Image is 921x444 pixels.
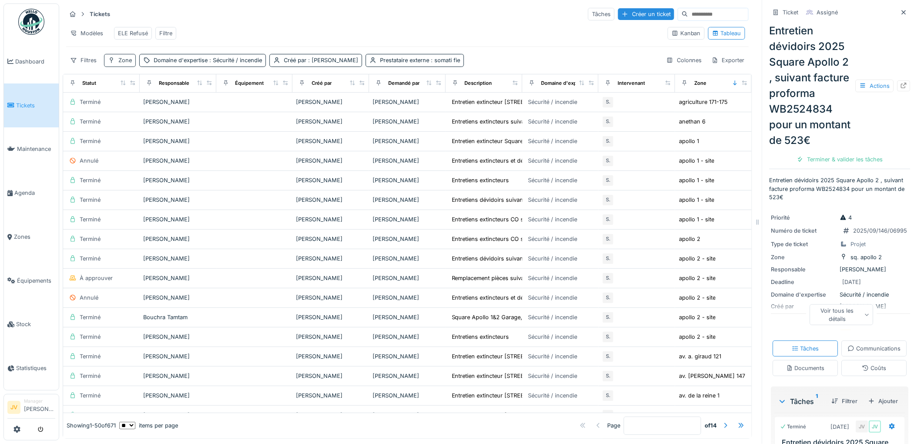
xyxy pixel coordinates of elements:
[528,254,578,263] div: Sécurité / incendie
[80,196,101,204] div: Terminé
[679,196,714,204] div: apollo 1 - site
[528,157,578,165] div: Sécurité / incendie
[373,235,442,243] div: [PERSON_NAME]
[851,253,882,261] div: sq. apollo 2
[143,294,213,302] div: [PERSON_NAME]
[373,274,442,282] div: [PERSON_NAME]
[528,215,578,224] div: Sécurité / incendie
[16,320,55,328] span: Stock
[792,344,820,353] div: Tâches
[143,117,213,126] div: [PERSON_NAME]
[296,196,366,204] div: [PERSON_NAME]
[312,80,332,87] div: Créé par
[771,278,837,286] div: Deadline
[452,391,565,400] div: Entretien extincteur [STREET_ADDRESS],...
[618,8,674,20] div: Créer un ticket
[159,29,172,37] div: Filtre
[787,364,825,372] div: Documents
[771,240,837,248] div: Type de ticket
[4,259,59,303] a: Équipements
[528,294,578,302] div: Sécurité / incendie
[296,274,366,282] div: [PERSON_NAME]
[770,176,911,201] p: Entretien dévidoirs 2025 Square Apollo 2 , suivant facture proforma WB2524834 pour un montant de ...
[143,176,213,184] div: [PERSON_NAME]
[452,294,542,302] div: Entretiens extincteurs et dévidoirs
[373,254,442,263] div: [PERSON_NAME]
[528,313,578,321] div: Sécurité / incendie
[296,372,366,380] div: [PERSON_NAME]
[235,80,264,87] div: Équipement
[810,304,874,325] div: Voir tous les détails
[679,372,745,380] div: av. [PERSON_NAME] 147
[80,137,101,145] div: Terminé
[296,411,366,419] div: [PERSON_NAME]
[296,235,366,243] div: [PERSON_NAME]
[602,409,614,421] div: S.
[80,313,101,321] div: Terminé
[528,196,578,204] div: Sécurité / incendie
[588,8,615,20] div: Tâches
[817,8,838,17] div: Assigné
[771,290,909,299] div: Sécurité / incendie
[528,98,578,106] div: Sécurité / incendie
[373,117,442,126] div: [PERSON_NAME]
[16,101,55,110] span: Tickets
[528,352,578,361] div: Sécurité / incendie
[679,235,700,243] div: apollo 2
[17,145,55,153] span: Maintenance
[793,154,887,165] div: Terminer & valider les tâches
[80,411,101,419] div: Terminé
[602,174,614,187] div: S.
[771,227,837,235] div: Numéro de ticket
[705,421,717,430] strong: of 14
[4,171,59,215] a: Agenda
[296,294,366,302] div: [PERSON_NAME]
[118,29,148,37] div: ELE Refusé
[831,423,850,431] div: [DATE]
[452,117,584,126] div: Entretiens extincteurs suivant facture VFS23-12...
[828,395,861,407] div: Filtrer
[780,423,807,431] div: Terminé
[4,303,59,347] a: Stock
[159,80,189,87] div: Responsable
[296,137,366,145] div: [PERSON_NAME]
[154,56,262,64] div: Domaine d'expertise
[712,29,741,37] div: Tableau
[380,56,460,64] div: Prestataire externe
[118,56,132,64] div: Zone
[602,390,614,402] div: S.
[119,421,178,430] div: items per page
[296,176,366,184] div: [PERSON_NAME]
[452,274,587,282] div: Remplacement pièces suivant entretiens annuelle...
[15,57,55,66] span: Dashboard
[679,215,714,224] div: apollo 1 - site
[296,215,366,224] div: [PERSON_NAME]
[143,391,213,400] div: [PERSON_NAME]
[143,137,213,145] div: [PERSON_NAME]
[4,83,59,127] a: Tickets
[679,411,724,419] div: av. de la reine 50
[602,331,614,343] div: S.
[528,333,578,341] div: Sécurité / incendie
[18,9,44,35] img: Badge_color-CXgf-gQk.svg
[602,96,614,108] div: S.
[143,411,213,419] div: [PERSON_NAME]
[783,8,799,17] div: Ticket
[80,157,98,165] div: Annulé
[602,214,614,226] div: S.
[602,135,614,147] div: S.
[602,253,614,265] div: S.
[452,137,578,145] div: Entretien extincteur Square Apollo 1, suivant f...
[679,254,716,263] div: apollo 2 - site
[296,117,366,126] div: [PERSON_NAME]
[80,215,101,224] div: Terminé
[869,421,881,433] div: JV
[143,235,213,243] div: [PERSON_NAME]
[679,98,728,106] div: agriculture 171-175
[80,235,101,243] div: Terminé
[452,157,542,165] div: Entretiens extincteurs et dévidoirs
[143,157,213,165] div: [PERSON_NAME]
[14,233,55,241] span: Zones
[373,196,442,204] div: [PERSON_NAME]
[672,29,701,37] div: Kanban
